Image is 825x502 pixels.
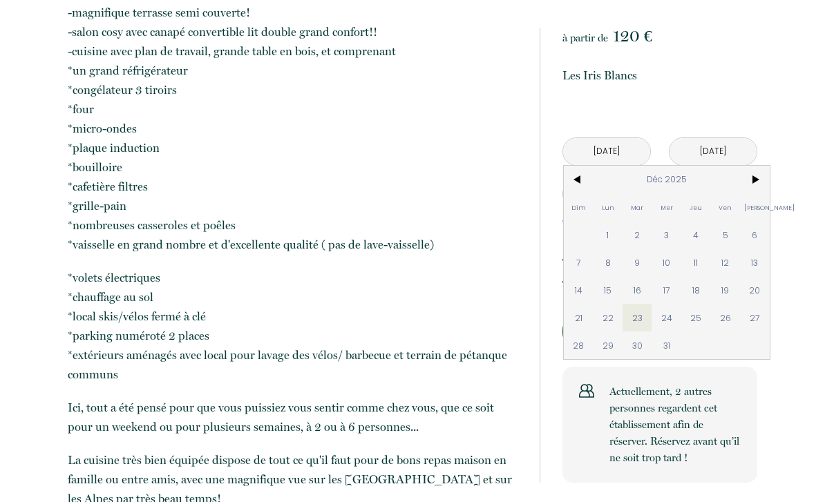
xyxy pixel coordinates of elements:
span: 22 [593,304,623,331]
span: 8 [593,249,623,276]
span: Lun [593,193,623,221]
span: 17 [652,276,681,304]
span: 16 [623,276,652,304]
span: 1 [593,221,623,249]
span: 12 [711,249,741,276]
span: 20 [740,276,770,304]
span: 15 [593,276,623,304]
span: 18 [681,276,711,304]
span: 26 [711,304,741,331]
span: 120 € [613,26,652,46]
span: Dim [564,193,594,221]
span: 6 [740,221,770,249]
p: *volets électriques *chauffage au sol *local skis/vélos fermé à clé *parking numéroté 2 places *e... [68,268,521,384]
img: users [579,383,594,398]
span: 13 [740,249,770,276]
span: 7 [564,249,594,276]
span: 3 [652,221,681,249]
span: 19 [711,276,741,304]
p: 323.75 € × 5 nuit [562,211,644,227]
span: Ven [711,193,741,221]
span: à partir de [562,32,608,44]
span: < [564,166,594,193]
span: 14 [564,276,594,304]
span: > [740,166,770,193]
span: Jeu [681,193,711,221]
span: 21 [564,304,594,331]
span: Mar [623,193,652,221]
span: Déc 2025 [593,166,740,193]
span: 4 [681,221,711,249]
span: 31 [652,331,681,359]
p: Ici, tout a été pensé pour que vous puissiez vous sentir comme chez vous, que ce soit pour un wee... [68,398,521,436]
input: Départ [670,138,757,165]
span: 30 [623,331,652,359]
p: Actuellement, 2 autres personnes regardent cet établissement afin de réserver. Réservez avant qu’... [609,383,741,466]
span: 10 [652,249,681,276]
span: 9 [623,249,652,276]
span: [PERSON_NAME] [740,193,770,221]
span: 2 [623,221,652,249]
span: 5 [711,221,741,249]
button: Réserver [562,313,757,350]
span: 29 [593,331,623,359]
span: 28 [564,331,594,359]
span: 25 [681,304,711,331]
p: Frais de ménage [562,233,635,249]
input: Arrivée [563,138,650,165]
span: 11 [681,249,711,276]
span: 27 [740,304,770,331]
span: Mer [652,193,681,221]
p: Les Iris Blancs [562,66,757,85]
p: Total [562,277,585,293]
p: Taxe de séjour [562,255,626,271]
span: 24 [652,304,681,331]
span: 23 [623,304,652,331]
